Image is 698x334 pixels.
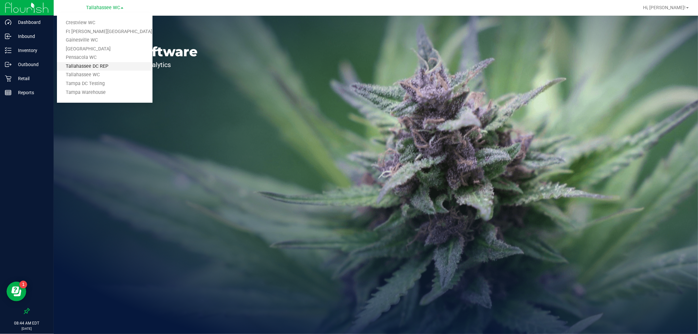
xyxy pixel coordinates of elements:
[57,79,152,88] a: Tampa DC Testing
[5,61,11,68] inline-svg: Outbound
[57,19,152,27] a: Crestview WC
[24,308,30,314] label: Pin the sidebar to full width on large screens
[57,71,152,79] a: Tallahassee WC
[57,36,152,45] a: Gainesville WC
[86,5,120,10] span: Tallahassee WC
[11,61,51,68] p: Outbound
[643,5,686,10] span: Hi, [PERSON_NAME]!
[7,282,26,301] iframe: Resource center
[57,53,152,62] a: Pensacola WC
[11,18,51,26] p: Dashboard
[11,32,51,40] p: Inbound
[57,88,152,97] a: Tampa Warehouse
[57,62,152,71] a: Tallahassee DC REP
[11,75,51,82] p: Retail
[5,75,11,82] inline-svg: Retail
[5,89,11,96] inline-svg: Reports
[11,89,51,97] p: Reports
[11,46,51,54] p: Inventory
[5,33,11,40] inline-svg: Inbound
[19,281,27,289] iframe: Resource center unread badge
[3,326,51,331] p: [DATE]
[3,320,51,326] p: 08:44 AM EDT
[5,19,11,26] inline-svg: Dashboard
[57,45,152,54] a: [GEOGRAPHIC_DATA]
[5,47,11,54] inline-svg: Inventory
[57,27,152,36] a: Ft [PERSON_NAME][GEOGRAPHIC_DATA]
